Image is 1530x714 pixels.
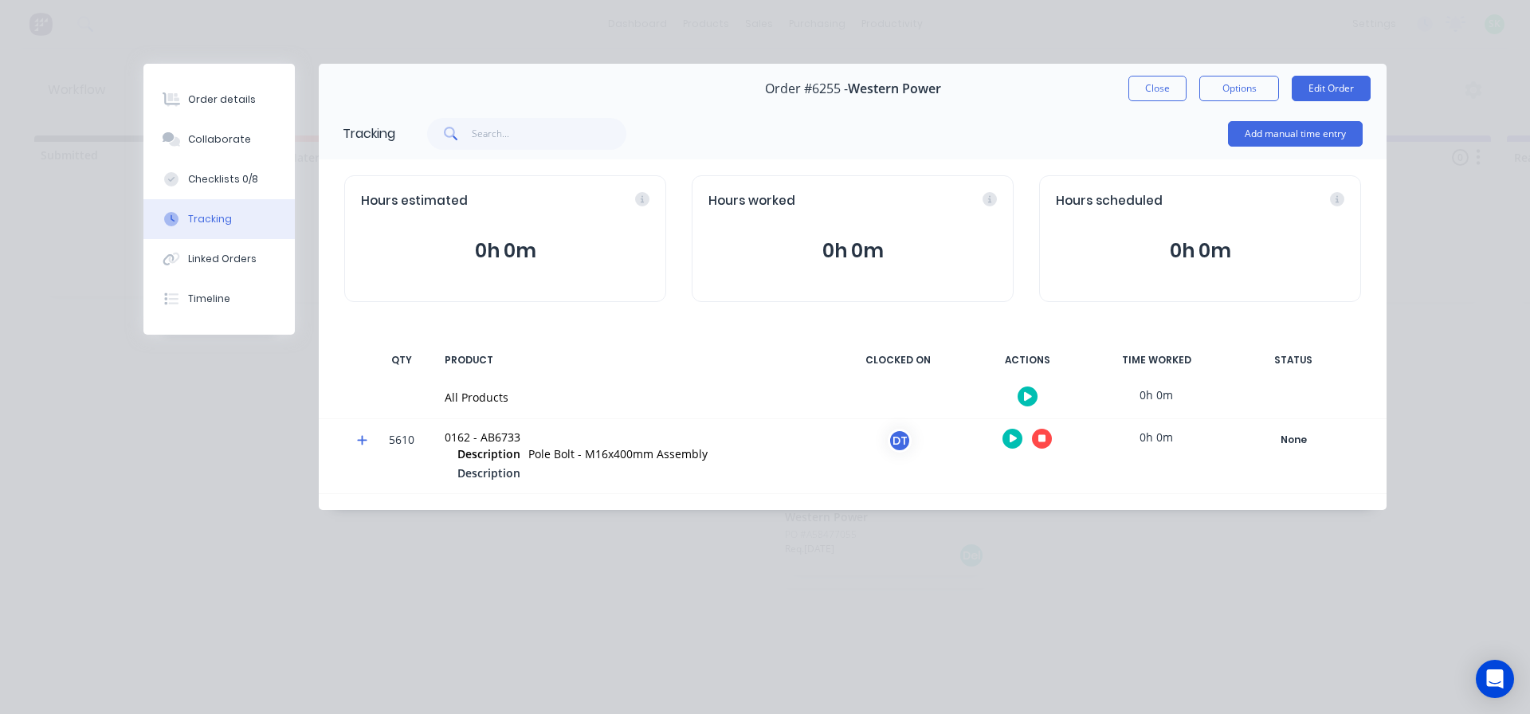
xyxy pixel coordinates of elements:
[378,343,426,377] div: QTY
[378,422,426,493] div: 5610
[1096,419,1216,455] div: 0h 0m
[143,279,295,319] button: Timeline
[838,343,958,377] div: CLOCKED ON
[188,252,257,266] div: Linked Orders
[361,192,468,210] span: Hours estimated
[708,236,997,266] button: 0h 0m
[188,132,251,147] div: Collaborate
[708,192,795,210] span: Hours worked
[435,343,829,377] div: PRODUCT
[472,118,627,150] input: Search...
[188,92,256,107] div: Order details
[1226,343,1361,377] div: STATUS
[143,80,295,120] button: Order details
[188,172,258,186] div: Checklists 0/8
[1056,192,1163,210] span: Hours scheduled
[143,199,295,239] button: Tracking
[1476,660,1514,698] div: Open Intercom Messenger
[1235,429,1351,451] button: None
[888,429,912,453] div: DT
[1228,121,1363,147] button: Add manual time entry
[848,81,941,96] span: Western Power
[143,159,295,199] button: Checklists 0/8
[528,446,708,461] span: Pole Bolt - M16x400mm Assembly
[1236,430,1351,450] div: None
[765,81,848,96] span: Order #6255 -
[1199,76,1279,101] button: Options
[188,212,232,226] div: Tracking
[1292,76,1371,101] button: Edit Order
[343,124,395,143] div: Tracking
[1096,377,1216,413] div: 0h 0m
[457,465,520,481] span: Description
[143,120,295,159] button: Collaborate
[361,236,649,266] button: 0h 0m
[143,239,295,279] button: Linked Orders
[445,389,819,406] div: All Products
[445,429,819,445] div: 0162 - AB6733
[188,292,230,306] div: Timeline
[1096,343,1216,377] div: TIME WORKED
[457,445,520,462] span: Description
[967,343,1087,377] div: ACTIONS
[1056,236,1344,266] button: 0h 0m
[1128,76,1187,101] button: Close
